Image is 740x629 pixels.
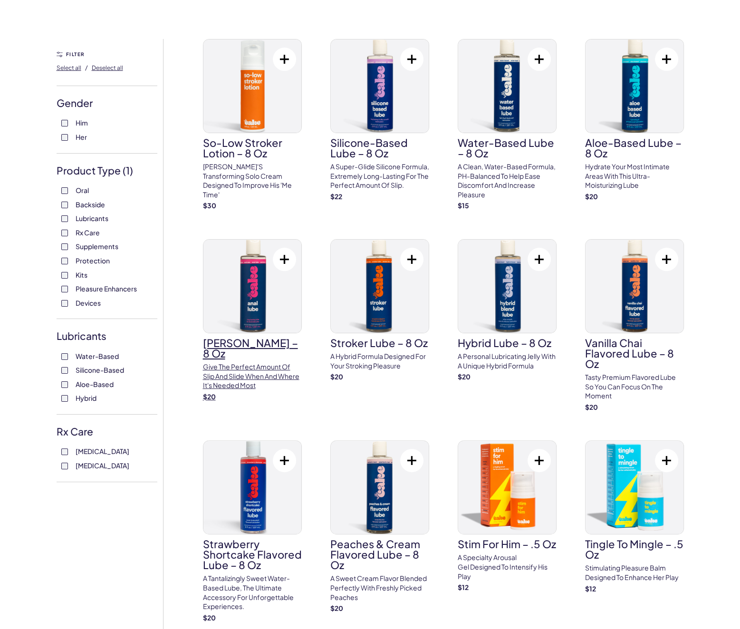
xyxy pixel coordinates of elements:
span: [MEDICAL_DATA] [76,445,129,457]
h3: Tingle To Mingle – .5 oz [585,539,684,560]
img: Anal Lube – 8 oz [203,240,301,333]
h3: Water-Based Lube – 8 oz [458,137,557,158]
input: [MEDICAL_DATA] [61,463,68,469]
p: [PERSON_NAME]'s transforming solo cream designed to improve his 'me time' [203,162,302,199]
input: Hybrid [61,395,68,402]
input: Devices [61,300,68,307]
span: Silicone-Based [76,364,124,376]
p: Stimulating pleasure balm designed to enhance her play [585,563,684,582]
h3: [PERSON_NAME] – 8 oz [203,338,302,358]
h3: Stim For Him – .5 oz [458,539,557,549]
h3: Stroker Lube – 8 oz [330,338,429,348]
span: Hybrid [76,392,96,404]
p: A super-glide silicone formula, extremely long-lasting for the perfect amount of slip. [330,162,429,190]
a: Stroker Lube – 8 ozStroker Lube – 8 ozA hybrid formula designed for your stroking pleasure$20 [330,239,429,382]
input: Backside [61,202,68,208]
strong: $ 20 [585,403,598,411]
input: Lubricants [61,215,68,222]
img: Tingle To Mingle – .5 oz [586,441,683,534]
p: A sweet cream flavor blended perfectly with freshly picked peaches [330,574,429,602]
h3: Peaches & Cream Flavored Lube – 8 oz [330,539,429,570]
strong: $ 20 [458,372,471,381]
input: [MEDICAL_DATA] [61,448,68,455]
span: Supplements [76,240,118,252]
span: Backside [76,198,105,211]
img: Aloe-Based Lube – 8 oz [586,39,683,133]
input: Aloe-Based [61,381,68,388]
p: A clean, water-based formula, pH-balanced to help ease discomfort and increase pleasure [458,162,557,199]
a: Anal Lube – 8 oz[PERSON_NAME] – 8 ozGive the perfect amount of slip and slide when and where it's... [203,239,302,401]
button: Deselect all [92,60,123,75]
h3: Aloe-Based Lube – 8 oz [585,137,684,158]
input: Pleasure Enhancers [61,286,68,292]
span: Pleasure Enhancers [76,282,137,295]
p: A specialty arousal gel designed to intensify his play [458,553,557,581]
h3: Vanilla Chai Flavored Lube – 8 oz [585,338,684,369]
img: Vanilla Chai Flavored Lube – 8 oz [586,240,683,333]
strong: $ 12 [458,583,469,591]
strong: $ 20 [203,392,216,401]
input: Silicone-Based [61,367,68,374]
input: Kits [61,272,68,279]
input: Supplements [61,243,68,250]
a: Peaches & Cream Flavored Lube – 8 ozPeaches & Cream Flavored Lube – 8 ozA sweet cream flavor blen... [330,440,429,613]
span: Oral [76,184,89,196]
strong: $ 15 [458,201,469,210]
span: Select all [57,64,81,71]
a: Water-Based Lube – 8 ozWater-Based Lube – 8 ozA clean, water-based formula, pH-balanced to help e... [458,39,557,211]
a: Strawberry Shortcake Flavored Lube – 8 ozStrawberry Shortcake Flavored Lube – 8 ozA tantalizingly... [203,440,302,622]
img: So-Low Stroker Lotion – 8 oz [203,39,301,133]
img: Stroker Lube – 8 oz [331,240,429,333]
span: Devices [76,297,101,309]
span: Rx Care [76,226,100,239]
p: Give the perfect amount of slip and slide when and where it's needed most [203,362,302,390]
strong: $ 12 [585,584,596,593]
input: Oral [61,187,68,194]
span: Protection [76,254,110,267]
p: A personal lubricating jelly with a unique hybrid formula [458,352,557,370]
a: Vanilla Chai Flavored Lube – 8 ozVanilla Chai Flavored Lube – 8 ozTasty premium flavored lube so ... [585,239,684,412]
img: Water-Based Lube – 8 oz [458,39,556,133]
a: Silicone-Based Lube – 8 ozSilicone-Based Lube – 8 ozA super-glide silicone formula, extremely lon... [330,39,429,201]
input: Protection [61,258,68,264]
span: Him [76,116,88,129]
span: Deselect all [92,64,123,71]
span: / [85,63,88,72]
img: Peaches & Cream Flavored Lube – 8 oz [331,441,429,534]
strong: $ 20 [330,604,343,612]
img: Stim For Him – .5 oz [458,441,556,534]
span: [MEDICAL_DATA] [76,459,129,472]
p: A hybrid formula designed for your stroking pleasure [330,352,429,370]
img: Silicone-Based Lube – 8 oz [331,39,429,133]
span: Lubricants [76,212,108,224]
a: So-Low Stroker Lotion – 8 ozSo-Low Stroker Lotion – 8 oz[PERSON_NAME]'s transforming solo cream d... [203,39,302,211]
input: Her [61,134,68,141]
input: Him [61,120,68,126]
button: Select all [57,60,81,75]
strong: $ 20 [330,372,343,381]
h3: Silicone-Based Lube – 8 oz [330,137,429,158]
h3: Hybrid Lube – 8 oz [458,338,557,348]
a: Aloe-Based Lube – 8 ozAloe-Based Lube – 8 ozHydrate your most intimate areas with this ultra-mois... [585,39,684,201]
strong: $ 30 [203,201,216,210]
span: Water-Based [76,350,119,362]
strong: $ 20 [585,192,598,201]
img: Hybrid Lube – 8 oz [458,240,556,333]
strong: $ 20 [203,613,216,622]
span: Kits [76,269,87,281]
p: Hydrate your most intimate areas with this ultra-moisturizing lube [585,162,684,190]
input: Water-Based [61,353,68,360]
a: Tingle To Mingle – .5 ozTingle To Mingle – .5 ozStimulating pleasure balm designed to enhance her... [585,440,684,593]
h3: Strawberry Shortcake Flavored Lube – 8 oz [203,539,302,570]
strong: $ 22 [330,192,342,201]
h3: So-Low Stroker Lotion – 8 oz [203,137,302,158]
p: A tantalizingly sweet water-based lube, the ultimate accessory for unforgettable experiences. [203,574,302,611]
span: Aloe-Based [76,378,114,390]
p: Tasty premium flavored lube so you can focus on the moment [585,373,684,401]
span: Her [76,131,87,143]
img: Strawberry Shortcake Flavored Lube – 8 oz [203,441,301,534]
a: Stim For Him – .5 ozStim For Him – .5 ozA specialty arousal gel designed to intensify his play$12 [458,440,557,592]
input: Rx Care [61,230,68,236]
a: Hybrid Lube – 8 ozHybrid Lube – 8 ozA personal lubricating jelly with a unique hybrid formula$20 [458,239,557,382]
